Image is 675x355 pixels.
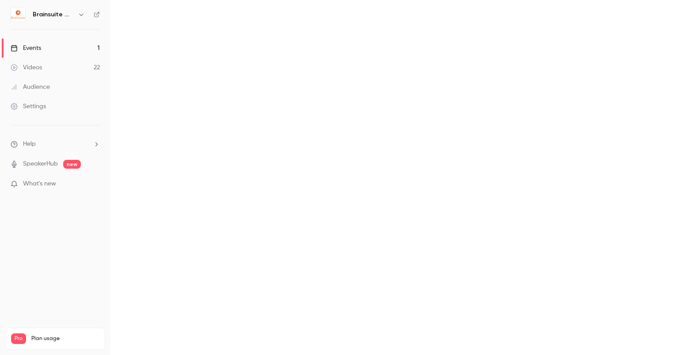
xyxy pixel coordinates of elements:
div: Events [11,44,41,53]
img: Brainsuite Webinars [11,8,25,22]
li: help-dropdown-opener [11,140,100,149]
iframe: Noticeable Trigger [89,180,100,188]
a: SpeakerHub [23,159,58,169]
span: Pro [11,333,26,344]
div: Settings [11,102,46,111]
div: Videos [11,63,42,72]
div: Audience [11,83,50,91]
span: What's new [23,179,56,189]
span: new [63,160,81,169]
span: Help [23,140,36,149]
span: Plan usage [31,335,99,342]
h6: Brainsuite Webinars [33,10,74,19]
